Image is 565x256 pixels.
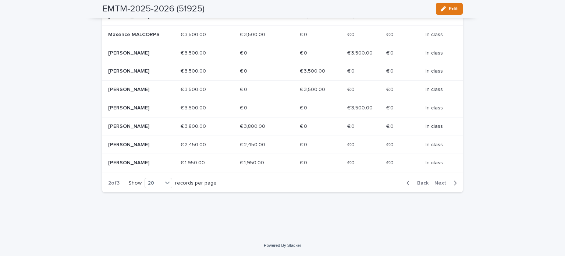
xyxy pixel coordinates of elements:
p: [PERSON_NAME] [108,105,161,111]
p: € 3,500.00 [181,49,207,56]
p: € 3,500.00 [300,85,327,93]
p: € 3,500.00 [347,104,374,111]
span: Edit [449,6,458,11]
p: € 0 [240,49,249,56]
p: € 0 [386,158,395,166]
p: € 3,800.00 [240,122,267,130]
p: In class [426,87,451,93]
p: € 0 [300,140,309,148]
p: € 0 [347,140,356,148]
tr: [PERSON_NAME]€ 3,500.00€ 3,500.00 € 0€ 0 € 0€ 0 € 3,500.00€ 3,500.00 € 0€ 0 In class [102,99,463,117]
p: € 0 [300,122,309,130]
p: € 0 [347,30,356,38]
p: In class [426,123,451,130]
button: Edit [436,3,463,15]
p: € 1,950.00 [181,158,206,166]
p: [PERSON_NAME] [108,87,161,93]
p: € 3,500.00 [181,30,207,38]
p: € 0 [300,104,309,111]
p: € 0 [386,122,395,130]
p: € 0 [386,49,395,56]
p: In class [426,160,451,166]
p: Show [128,180,142,186]
p: In class [426,68,451,74]
p: € 0 [240,85,249,93]
h2: EMTM-2025-2026 (51925) [102,4,205,14]
tr: [PERSON_NAME]€ 3,500.00€ 3,500.00 € 0€ 0 € 3,500.00€ 3,500.00 € 0€ 0 € 0€ 0 In class [102,81,463,99]
span: Next [434,180,451,186]
p: € 0 [347,85,356,93]
p: € 3,500.00 [181,67,207,74]
p: In class [426,50,451,56]
p: [PERSON_NAME] [108,160,161,166]
p: € 3,800.00 [181,122,207,130]
p: € 3,500.00 [300,67,327,74]
p: records per page [175,180,217,186]
p: € 0 [347,158,356,166]
p: € 0 [347,67,356,74]
tr: Maxence MALCORPS€ 3,500.00€ 3,500.00 € 3,500.00€ 3,500.00 € 0€ 0 € 0€ 0 € 0€ 0 In class [102,25,463,44]
tr: [PERSON_NAME]€ 2,450.00€ 2,450.00 € 2,450.00€ 2,450.00 € 0€ 0 € 0€ 0 € 0€ 0 In class [102,136,463,154]
p: [PERSON_NAME] [108,50,161,56]
p: € 0 [386,85,395,93]
span: Back [413,180,429,186]
p: € 0 [240,67,249,74]
p: € 2,450.00 [181,140,207,148]
p: € 3,500.00 [240,30,267,38]
div: 20 [145,179,163,187]
tr: [PERSON_NAME]€ 3,500.00€ 3,500.00 € 0€ 0 € 0€ 0 € 3,500.00€ 3,500.00 € 0€ 0 In class [102,44,463,62]
p: In class [426,142,451,148]
p: € 0 [300,158,309,166]
p: € 0 [240,104,249,111]
p: Maxence MALCORPS [108,32,161,38]
p: € 0 [347,122,356,130]
p: € 1,950.00 [240,158,266,166]
tr: [PERSON_NAME]€ 3,500.00€ 3,500.00 € 0€ 0 € 3,500.00€ 3,500.00 € 0€ 0 € 0€ 0 In class [102,62,463,81]
button: Next [431,180,463,186]
p: 2 of 3 [102,174,125,192]
p: € 0 [386,67,395,74]
tr: [PERSON_NAME]€ 3,800.00€ 3,800.00 € 3,800.00€ 3,800.00 € 0€ 0 € 0€ 0 € 0€ 0 In class [102,117,463,136]
p: In class [426,105,451,111]
p: € 0 [300,49,309,56]
p: In class [426,32,451,38]
p: € 3,500.00 [181,85,207,93]
p: € 2,450.00 [240,140,267,148]
p: [PERSON_NAME] [108,123,161,130]
tr: [PERSON_NAME]€ 1,950.00€ 1,950.00 € 1,950.00€ 1,950.00 € 0€ 0 € 0€ 0 € 0€ 0 In class [102,154,463,172]
button: Back [401,180,431,186]
p: € 3,500.00 [347,49,374,56]
p: € 0 [386,104,395,111]
p: [PERSON_NAME] [108,142,161,148]
a: Powered By Stacker [264,243,301,248]
p: [PERSON_NAME] [108,68,161,74]
p: € 0 [300,30,309,38]
p: € 3,500.00 [181,104,207,111]
p: € 0 [386,30,395,38]
p: € 0 [386,140,395,148]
